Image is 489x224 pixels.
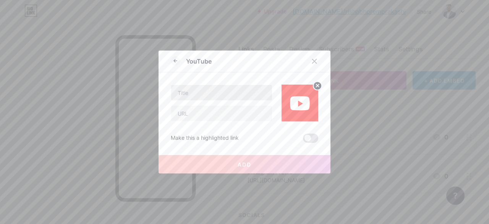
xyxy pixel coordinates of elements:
[171,85,272,100] input: Title
[171,106,272,121] input: URL
[171,134,239,143] div: Make this a highlighted link
[186,57,212,66] div: YouTube
[159,155,330,173] button: Add
[282,85,318,121] img: link_thumbnail
[238,161,251,168] span: Add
